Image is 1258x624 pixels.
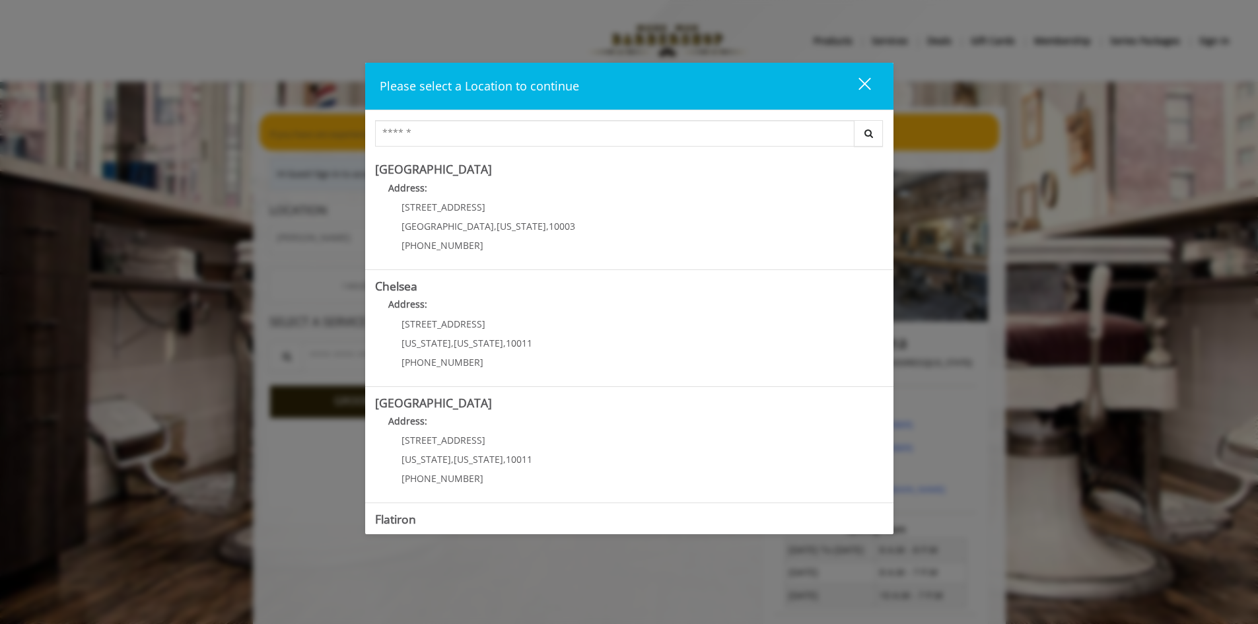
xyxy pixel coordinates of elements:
span: , [494,220,497,232]
span: [US_STATE] [402,337,451,349]
span: [GEOGRAPHIC_DATA] [402,220,494,232]
span: , [451,337,454,349]
span: , [503,453,506,466]
span: , [503,337,506,349]
i: Search button [861,129,876,138]
span: [STREET_ADDRESS] [402,434,485,446]
div: Center Select [375,120,884,153]
span: [PHONE_NUMBER] [402,239,483,252]
span: [STREET_ADDRESS] [402,201,485,213]
span: [US_STATE] [454,337,503,349]
span: [PHONE_NUMBER] [402,356,483,368]
span: Please select a Location to continue [380,78,579,94]
span: 10011 [506,337,532,349]
b: Chelsea [375,278,417,294]
b: Flatiron [375,511,416,527]
span: 10011 [506,453,532,466]
b: [GEOGRAPHIC_DATA] [375,161,492,177]
b: Address: [388,415,427,427]
input: Search Center [375,120,855,147]
span: [US_STATE] [402,453,451,466]
span: , [451,453,454,466]
button: close dialog [834,73,879,100]
span: 10003 [549,220,575,232]
div: close dialog [843,77,870,96]
span: [US_STATE] [454,453,503,466]
span: , [546,220,549,232]
b: [GEOGRAPHIC_DATA] [375,395,492,411]
b: Address: [388,182,427,194]
b: Address: [388,298,427,310]
span: [PHONE_NUMBER] [402,472,483,485]
span: [US_STATE] [497,220,546,232]
span: [STREET_ADDRESS] [402,318,485,330]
